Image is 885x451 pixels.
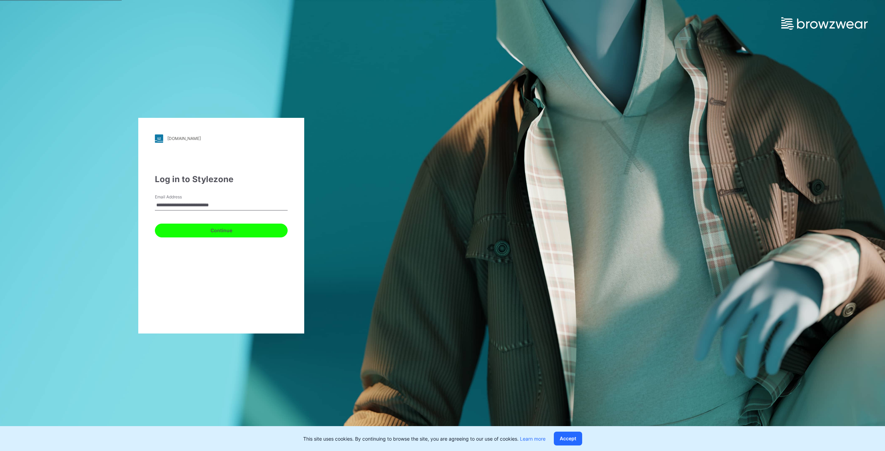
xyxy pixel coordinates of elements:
img: stylezone-logo.562084cfcfab977791bfbf7441f1a819.svg [155,134,163,143]
p: This site uses cookies. By continuing to browse the site, you are agreeing to our use of cookies. [303,435,546,442]
img: browzwear-logo.e42bd6dac1945053ebaf764b6aa21510.svg [781,17,868,30]
a: [DOMAIN_NAME] [155,134,288,143]
div: Log in to Stylezone [155,173,288,186]
div: [DOMAIN_NAME] [167,136,201,141]
label: Email Address [155,194,203,200]
button: Accept [554,432,582,445]
a: Learn more [520,436,546,442]
button: Continue [155,224,288,237]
